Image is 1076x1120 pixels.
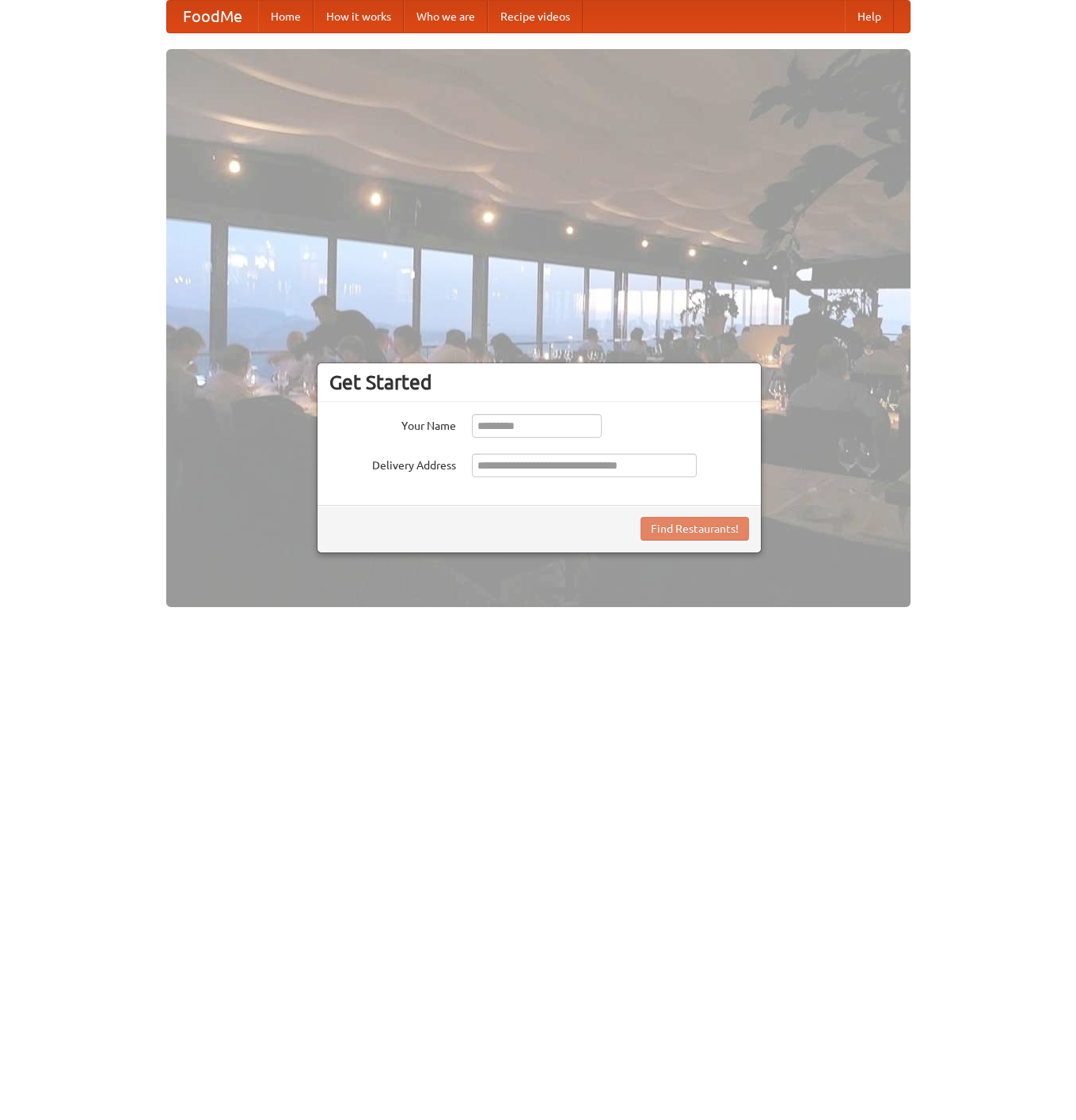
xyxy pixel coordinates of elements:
[258,1,314,32] a: Home
[488,1,583,32] a: Recipe videos
[641,517,749,541] button: Find Restaurants!
[329,454,456,473] label: Delivery Address
[404,1,488,32] a: Who we are
[845,1,894,32] a: Help
[167,1,258,32] a: FoodMe
[314,1,404,32] a: How it works
[329,370,749,394] h3: Get Started
[329,414,456,434] label: Your Name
